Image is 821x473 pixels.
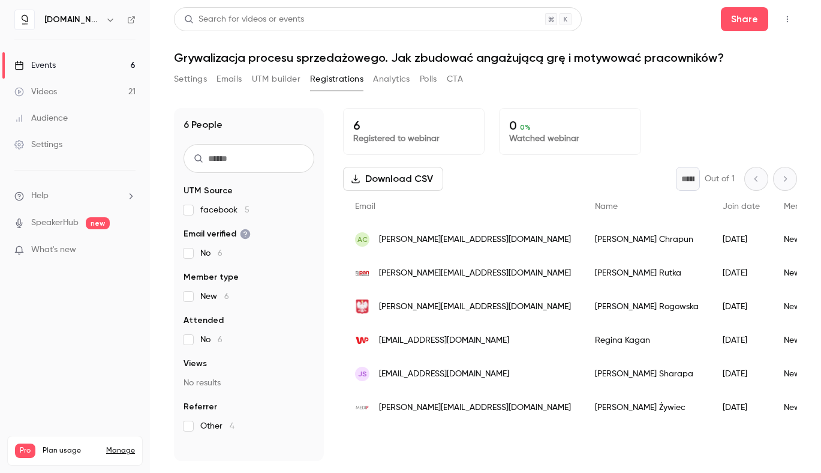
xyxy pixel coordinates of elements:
button: Registrations [310,70,363,89]
span: Attended [184,315,224,327]
img: medif.com [355,400,369,415]
li: help-dropdown-opener [14,190,136,202]
span: [EMAIL_ADDRESS][DOMAIN_NAME] [379,334,509,347]
h6: [DOMAIN_NAME] [44,14,101,26]
span: 4 [230,422,234,430]
img: wp.pl [355,333,369,348]
a: Manage [106,446,135,456]
span: Plan usage [43,446,99,456]
span: Help [31,190,49,202]
button: Analytics [373,70,410,89]
img: panmaterac.pl [355,266,369,280]
div: [DATE] [711,391,772,424]
span: 0 % [520,123,531,131]
div: [DATE] [711,290,772,324]
span: 6 [218,249,222,258]
div: [DATE] [711,256,772,290]
span: Email [355,202,375,211]
div: Settings [14,139,62,151]
span: [PERSON_NAME][EMAIL_ADDRESS][DOMAIN_NAME] [379,233,571,246]
span: Pro [15,444,35,458]
div: [PERSON_NAME] Rogowska [583,290,711,324]
span: Member type [184,271,239,283]
button: Download CSV [343,167,443,191]
span: 5 [245,206,249,214]
span: New [200,291,229,303]
div: [PERSON_NAME] Sharapa [583,357,711,391]
h1: 6 People [184,118,222,132]
button: Settings [174,70,207,89]
div: [DATE] [711,357,772,391]
span: [EMAIL_ADDRESS][DOMAIN_NAME] [379,368,509,381]
p: Out of 1 [705,173,735,185]
p: 0 [509,118,630,133]
p: 6 [353,118,474,133]
button: Polls [420,70,437,89]
div: Videos [14,86,57,98]
span: 6 [218,336,222,344]
div: [PERSON_NAME] Rutka [583,256,711,290]
img: quico.io [15,10,34,29]
div: [PERSON_NAME] Żywiec [583,391,711,424]
a: SpeakerHub [31,217,79,229]
span: Join date [723,202,760,211]
div: Events [14,59,56,71]
h1: Grywalizacja procesu sprzedażowego. Jak zbudować angażującą grę i motywować pracowników? [174,50,797,65]
span: Name [595,202,618,211]
img: krakow.sa.gov.pl [355,300,369,314]
section: facet-groups [184,185,314,432]
span: [PERSON_NAME][EMAIL_ADDRESS][DOMAIN_NAME] [379,402,571,414]
span: new [86,217,110,229]
span: aC [357,234,368,245]
span: No [200,334,222,346]
span: Views [184,358,207,370]
span: 6 [224,292,229,301]
div: Search for videos or events [184,13,304,26]
span: Email verified [184,228,251,240]
div: [DATE] [711,223,772,256]
span: Other [200,420,234,432]
span: What's new [31,244,76,256]
span: facebook [200,204,249,216]
button: CTA [447,70,463,89]
p: Watched webinar [509,133,630,145]
div: [DATE] [711,324,772,357]
button: UTM builder [252,70,300,89]
button: Emails [216,70,242,89]
button: Share [721,7,768,31]
span: No [200,247,222,259]
p: No results [184,377,314,389]
span: [PERSON_NAME][EMAIL_ADDRESS][DOMAIN_NAME] [379,267,571,280]
div: Audience [14,112,68,124]
div: Regina Kagan [583,324,711,357]
p: Registered to webinar [353,133,474,145]
span: UTM Source [184,185,233,197]
div: [PERSON_NAME] Chrapun [583,223,711,256]
span: [PERSON_NAME][EMAIL_ADDRESS][DOMAIN_NAME] [379,301,571,313]
span: Referrer [184,401,217,413]
span: JS [358,369,367,379]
